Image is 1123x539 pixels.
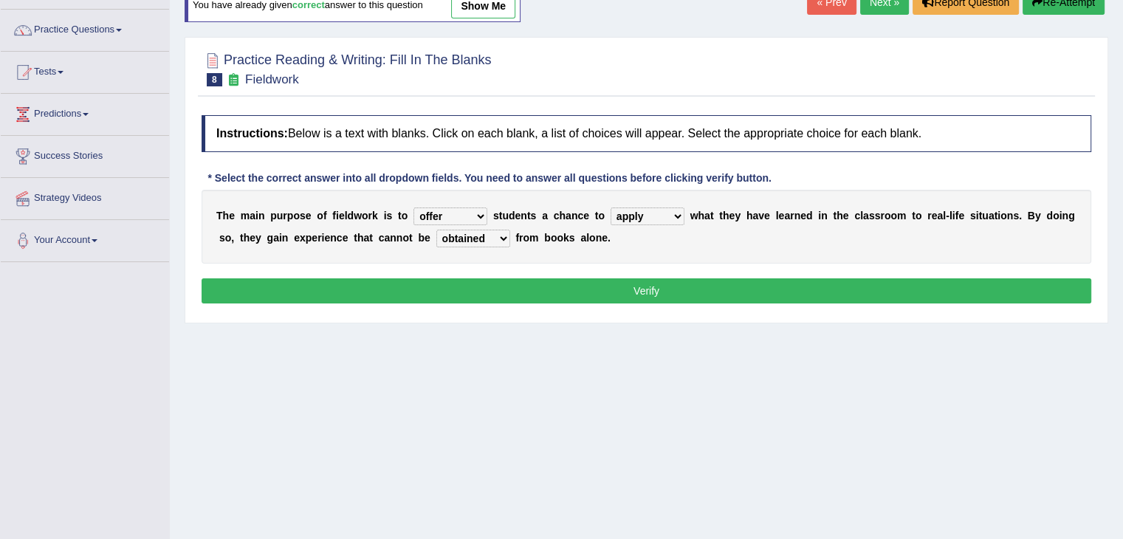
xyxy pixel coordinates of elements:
b: g [267,232,274,244]
b: o [1053,210,1060,222]
b: e [343,232,348,244]
b: c [337,232,343,244]
b: a [752,210,758,222]
b: o [890,210,897,222]
b: h [559,210,566,222]
b: n [571,210,578,222]
b: i [336,210,339,222]
b: i [384,210,387,222]
b: b [544,232,551,244]
b: h [746,210,753,222]
a: Your Account [1,220,169,257]
b: i [322,232,325,244]
b: t [240,232,244,244]
b: r [880,210,884,222]
a: Tests [1,52,169,89]
b: e [425,232,430,244]
b: s [493,210,499,222]
b: t [595,210,599,222]
b: a [384,232,390,244]
b: i [1060,210,1062,222]
b: i [997,210,1000,222]
b: o [362,210,368,222]
b: n [330,232,337,244]
b: - [946,210,949,222]
b: p [270,210,277,222]
b: e [764,210,770,222]
a: Practice Questions [1,10,169,47]
b: a [250,210,255,222]
a: Predictions [1,94,169,131]
b: h [837,210,843,222]
b: o [885,210,891,222]
b: n [596,232,602,244]
b: a [542,210,548,222]
b: u [277,210,284,222]
b: i [952,210,955,222]
b: m [241,210,250,222]
b: l [943,210,946,222]
b: a [937,210,943,222]
b: w [690,210,698,222]
b: r [283,210,286,222]
b: f [332,210,336,222]
b: o [598,210,605,222]
b: r [790,210,794,222]
b: a [863,210,869,222]
b: n [821,210,828,222]
b: a [989,210,995,222]
b: n [521,210,527,222]
b: a [363,232,369,244]
small: Fieldwork [245,72,299,86]
b: t [527,210,531,222]
b: t [912,210,916,222]
b: n [794,210,801,222]
b: e [932,210,938,222]
b: f [323,210,327,222]
b: n [282,232,289,244]
b: i [279,232,282,244]
b: g [1068,210,1075,222]
b: o [293,210,300,222]
b: k [563,232,569,244]
b: s [386,210,392,222]
b: y [255,232,261,244]
b: t [499,210,503,222]
b: o [317,210,323,222]
b: l [776,210,779,222]
b: e [843,210,849,222]
b: t [710,210,714,222]
b: h [698,210,704,222]
b: r [519,232,523,244]
b: i [976,210,979,222]
b: e [515,210,521,222]
b: o [916,210,922,222]
b: o [551,232,557,244]
b: e [250,232,255,244]
b: d [509,210,515,222]
b: o [402,232,409,244]
b: , [231,232,234,244]
b: r [317,232,321,244]
b: e [229,210,235,222]
a: Success Stories [1,136,169,173]
b: w [354,210,362,222]
b: a [784,210,790,222]
b: o [225,232,232,244]
b: r [368,210,372,222]
b: i [255,210,258,222]
b: B [1028,210,1035,222]
b: f [955,210,959,222]
b: s [530,210,536,222]
b: l [949,210,952,222]
b: a [580,232,586,244]
b: a [273,232,279,244]
h2: Practice Reading & Writing: Fill In The Blanks [202,49,492,86]
h4: Below is a text with blanks. Click on each blank, a list of choices will appear. Select the appro... [202,115,1091,152]
b: e [958,210,964,222]
b: h [723,210,729,222]
b: t [833,210,837,222]
b: s [875,210,881,222]
b: x [300,232,306,244]
b: o [557,232,563,244]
